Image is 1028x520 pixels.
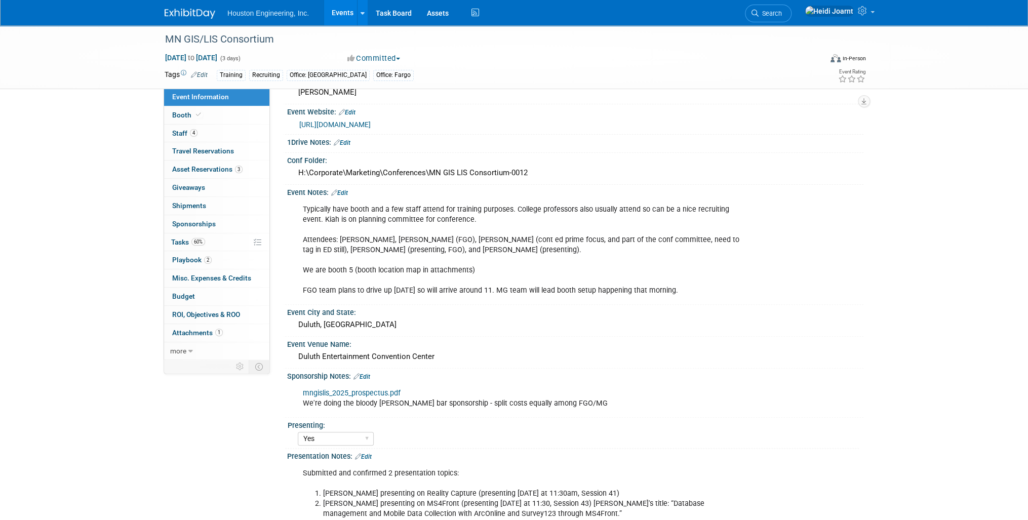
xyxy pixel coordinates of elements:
span: Attachments [172,329,223,337]
div: 1Drive Notes: [287,135,863,148]
span: Booth [172,111,203,119]
li: [PERSON_NAME] presenting on Reality Capture (presenting [DATE] at 11:30am, Session 41) [323,489,746,499]
div: Event City and State: [287,305,863,317]
span: 4 [190,129,197,137]
a: Search [745,5,792,22]
a: more [164,342,269,360]
div: Duluth, [GEOGRAPHIC_DATA] [295,317,856,333]
span: 2 [204,256,212,264]
span: more [170,347,186,355]
div: Sponsorship Notes: [287,369,863,382]
span: Giveaways [172,183,205,191]
a: Tasks60% [164,233,269,251]
td: Tags [165,69,208,81]
span: to [186,54,196,62]
div: Recruiting [249,70,283,81]
div: Event Rating [838,69,865,74]
div: Office: [GEOGRAPHIC_DATA] [287,70,370,81]
a: Staff4 [164,125,269,142]
a: Giveaways [164,179,269,196]
span: Budget [172,292,195,300]
a: Attachments1 [164,324,269,342]
a: Event Information [164,88,269,106]
a: mngislis_2025_prospectus.pdf [303,389,401,397]
div: H:\Corporate\Marketing\Conferences\MN GIS LIS Consortium-0012 [295,165,856,181]
span: ROI, Objectives & ROO [172,310,240,318]
div: Typically have booth and a few staff attend for training purposes. College professors also usuall... [296,199,752,301]
span: Tasks [171,238,205,246]
div: We're doing the bloody [PERSON_NAME] bar sponsorship - split costs equally among FGO/MG [296,383,752,414]
span: Asset Reservations [172,165,243,173]
span: [DATE] [DATE] [165,53,218,62]
a: Shipments [164,197,269,215]
a: Playbook2 [164,251,269,269]
a: Edit [355,453,372,460]
i: Booth reservation complete [196,112,201,117]
a: Booth [164,106,269,124]
a: Edit [334,139,350,146]
span: Travel Reservations [172,147,234,155]
span: Playbook [172,256,212,264]
a: Edit [339,109,355,116]
a: Misc. Expenses & Credits [164,269,269,287]
span: Search [759,10,782,17]
a: ROI, Objectives & ROO [164,306,269,324]
span: Houston Engineering, Inc. [227,9,309,17]
span: 60% [191,238,205,246]
div: Conf Folder: [287,153,863,166]
li: [PERSON_NAME] presenting on MS4Front (presenting [DATE] at 11:30, Session 43) [PERSON_NAME]'s tit... [323,499,746,519]
div: Duluth Entertainment Convention Center [295,349,856,365]
div: [PERSON_NAME] [295,85,856,100]
td: Personalize Event Tab Strip [231,360,249,373]
span: Shipments [172,202,206,210]
img: Heidi Joarnt [805,6,854,17]
img: ExhibitDay [165,9,215,19]
div: Presentation Notes: [287,449,863,462]
a: Edit [331,189,348,196]
div: MN GIS/LIS Consortium [162,30,806,49]
span: 3 [235,166,243,173]
div: Presenting: [288,418,859,430]
a: Budget [164,288,269,305]
div: In-Person [842,55,866,62]
a: Travel Reservations [164,142,269,160]
span: (3 days) [219,55,241,62]
span: Sponsorships [172,220,216,228]
div: Event Notes: [287,185,863,198]
a: Sponsorships [164,215,269,233]
span: Staff [172,129,197,137]
a: Edit [191,71,208,78]
div: Office: Fargo [373,70,414,81]
div: Event Format [762,53,866,68]
div: Training [217,70,246,81]
td: Toggle Event Tabs [249,360,270,373]
a: Edit [353,373,370,380]
div: Event Website: [287,104,863,117]
a: Asset Reservations3 [164,161,269,178]
span: Event Information [172,93,229,101]
span: 1 [215,329,223,336]
div: Event Venue Name: [287,337,863,349]
button: Committed [344,53,404,64]
span: Misc. Expenses & Credits [172,274,251,282]
a: [URL][DOMAIN_NAME] [299,121,371,129]
img: Format-Inperson.png [831,54,841,62]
